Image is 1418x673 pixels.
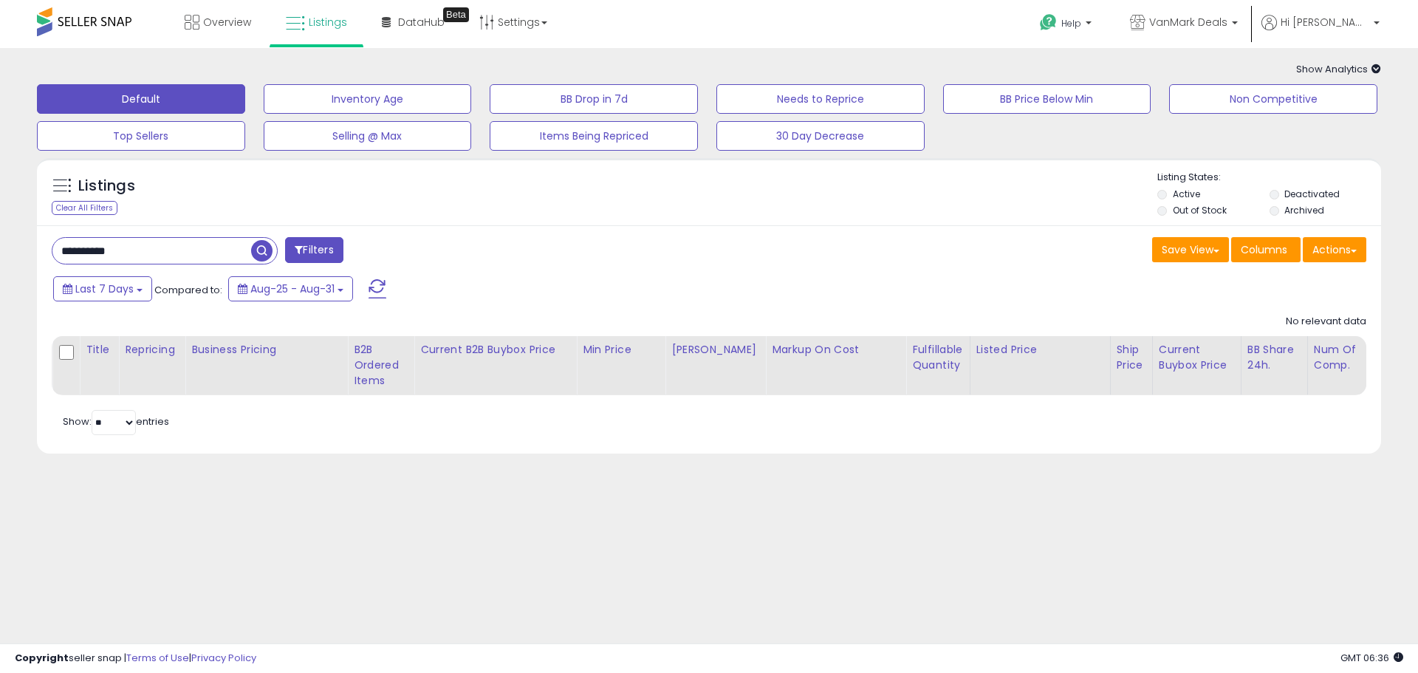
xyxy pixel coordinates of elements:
div: [PERSON_NAME] [671,342,759,358]
a: Hi [PERSON_NAME] [1261,15,1380,48]
span: Show Analytics [1296,62,1381,76]
h5: Listings [78,176,135,197]
div: No relevant data [1286,315,1366,329]
button: Items Being Repriced [490,121,698,151]
button: Inventory Age [264,84,472,114]
button: Default [37,84,245,114]
div: Tooltip anchor [443,7,469,22]
div: seller snap | | [15,652,256,666]
strong: Copyright [15,651,69,665]
div: B2B Ordered Items [354,342,408,389]
button: Aug-25 - Aug-31 [228,276,353,301]
button: Needs to Reprice [716,84,925,114]
a: Privacy Policy [191,651,256,665]
div: Listed Price [976,342,1104,358]
div: Title [86,342,112,358]
div: Min Price [583,342,659,358]
span: Listings [309,15,347,30]
button: Save View [1152,237,1229,262]
i: Get Help [1039,13,1058,32]
div: BB Share 24h. [1247,342,1301,373]
span: Compared to: [154,283,222,297]
button: Filters [285,237,343,263]
label: Archived [1284,204,1324,216]
a: Terms of Use [126,651,189,665]
label: Out of Stock [1173,204,1227,216]
button: 30 Day Decrease [716,121,925,151]
th: The percentage added to the cost of goods (COGS) that forms the calculator for Min & Max prices. [766,336,906,395]
button: Selling @ Max [264,121,472,151]
a: Help [1028,2,1106,48]
span: Hi [PERSON_NAME] [1281,15,1369,30]
button: Columns [1231,237,1301,262]
div: Num of Comp. [1314,342,1368,373]
span: Help [1061,17,1081,30]
span: Overview [203,15,251,30]
button: Non Competitive [1169,84,1377,114]
div: Markup on Cost [772,342,900,358]
div: Fulfillable Quantity [912,342,963,373]
div: Ship Price [1117,342,1146,373]
span: Aug-25 - Aug-31 [250,281,335,296]
div: Repricing [125,342,179,358]
p: Listing States: [1157,171,1380,185]
div: Current Buybox Price [1159,342,1235,373]
div: Clear All Filters [52,201,117,215]
span: VanMark Deals [1149,15,1227,30]
span: Show: entries [63,414,169,428]
span: DataHub [398,15,445,30]
span: Columns [1241,242,1287,257]
label: Active [1173,188,1200,200]
div: Business Pricing [191,342,341,358]
button: BB Drop in 7d [490,84,698,114]
button: Actions [1303,237,1366,262]
span: 2025-09-8 06:36 GMT [1340,651,1403,665]
span: Last 7 Days [75,281,134,296]
button: Last 7 Days [53,276,152,301]
button: BB Price Below Min [943,84,1151,114]
button: Top Sellers [37,121,245,151]
div: Current B2B Buybox Price [420,342,570,358]
label: Deactivated [1284,188,1340,200]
